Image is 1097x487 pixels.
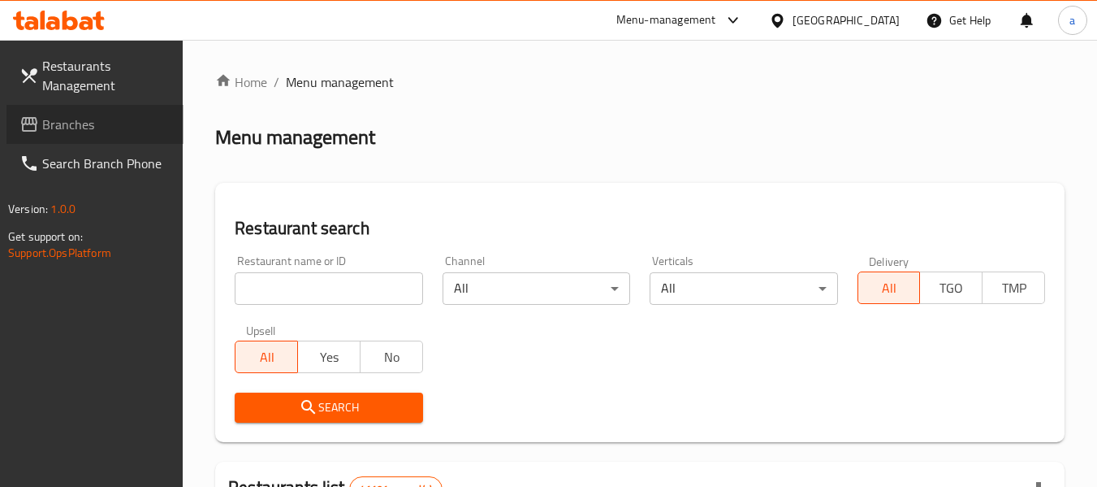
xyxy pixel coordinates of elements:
div: [GEOGRAPHIC_DATA] [793,11,900,29]
label: Upsell [246,324,276,336]
button: Yes [297,341,361,373]
button: All [857,272,921,304]
span: Yes [304,346,354,369]
label: Delivery [869,255,909,267]
a: Support.OpsPlatform [8,242,111,263]
span: Menu management [286,72,394,92]
h2: Menu management [215,124,375,150]
span: No [367,346,417,369]
button: TGO [919,272,983,304]
span: Get support on: [8,226,83,247]
input: Search for restaurant name or ID.. [235,272,422,305]
a: Restaurants Management [6,46,184,105]
button: TMP [982,272,1045,304]
li: / [274,72,279,92]
span: All [242,346,292,369]
a: Home [215,72,267,92]
button: Search [235,393,422,423]
div: All [443,272,630,305]
a: Search Branch Phone [6,144,184,183]
div: All [650,272,837,305]
a: Branches [6,105,184,144]
span: a [1069,11,1075,29]
span: TMP [989,276,1039,300]
span: TGO [926,276,976,300]
h2: Restaurant search [235,216,1045,241]
span: All [865,276,914,300]
span: Branches [42,115,171,134]
span: Search Branch Phone [42,154,171,173]
button: No [360,341,423,373]
nav: breadcrumb [215,72,1065,92]
button: All [235,341,298,373]
span: Restaurants Management [42,56,171,95]
span: Search [248,398,409,418]
div: Menu-management [616,11,716,30]
span: 1.0.0 [50,198,76,220]
span: Version: [8,198,48,220]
